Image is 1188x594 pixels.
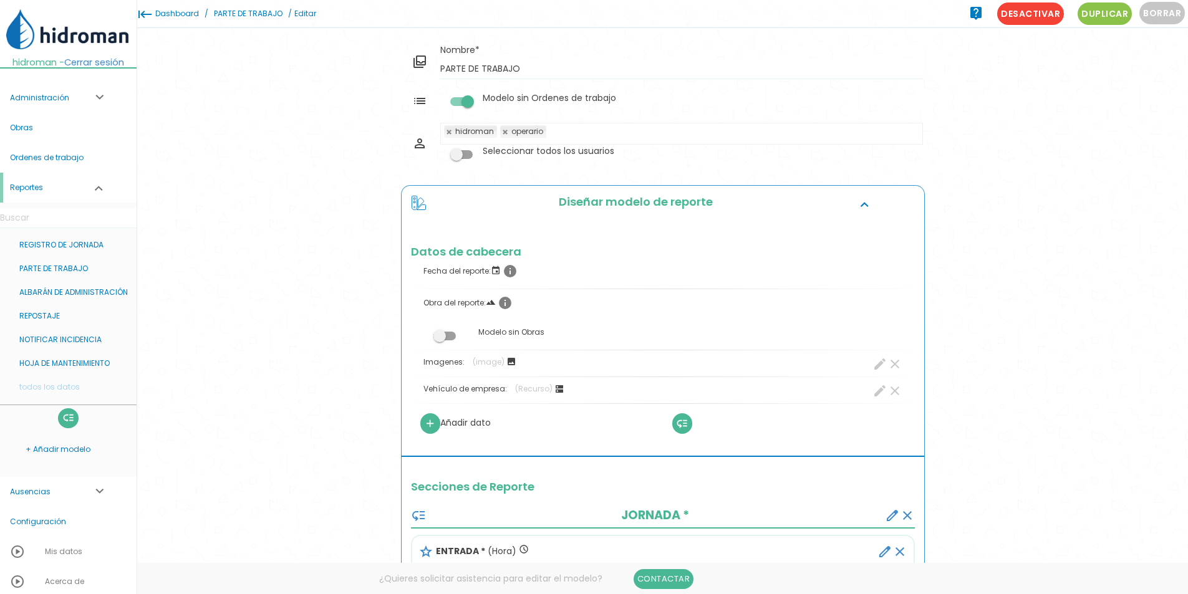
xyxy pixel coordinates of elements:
i: edit [877,544,892,559]
i: add [424,414,436,434]
a: create [872,383,887,399]
i: all_inbox [412,54,427,69]
a: clear [900,504,915,527]
img: itcons-logo [6,9,131,52]
label: Modelo sin Obras [411,320,915,343]
i: create [872,383,887,398]
i: dns [554,384,564,394]
a: clear [892,542,907,560]
span: (Recurso) [515,383,553,394]
h2: Datos de cabecera [402,246,924,258]
header: JORNADA * [411,504,915,529]
a: clear [887,383,902,399]
i: live_help [968,1,983,26]
a: low_priority [411,504,426,527]
a: star [418,545,433,557]
div: operario [511,127,543,135]
span: Editar [294,8,316,19]
i: image [506,357,516,366]
span: Vehículo de empresa: [423,383,507,394]
h2: Diseñar modelo de reporte [426,196,845,212]
i: info [503,264,518,279]
i: clear [887,383,902,398]
a: clear [887,357,902,372]
i: low_priority [62,408,74,428]
a: create [885,504,900,527]
i: landscape [486,297,496,307]
a: add [420,413,440,433]
button: Borrar [1139,2,1185,24]
i: create [885,508,900,523]
a: live_help [963,1,988,26]
label: Obra del reporte: [411,289,915,317]
label: Seleccionar todos los usuarios [483,145,614,157]
i: clear [900,508,915,523]
span: Imagenes: [423,357,465,367]
div: hidroman [455,127,494,135]
a: low_priority [58,408,78,428]
span: (Hora) [488,545,516,557]
i: expand_more [92,477,107,507]
span: (image) [473,357,505,367]
i: keyboard_tab [137,1,152,28]
a: edit [877,542,892,560]
i: play_circle [10,537,25,567]
span: Desactivar [997,2,1064,25]
i: event [491,266,501,275]
i: access_time [519,544,529,554]
i: person [412,136,427,151]
i: expand_more [854,196,874,212]
label: Fecha del reporte: [411,257,915,285]
i: low_priority [411,508,426,523]
i: list [412,93,427,108]
i: clear [892,544,907,559]
div: ¿Quieres solicitar asistencia para editar el modelo? [137,563,935,594]
a: Contactar [634,569,694,589]
i: expand_more [92,83,107,113]
i: low_priority [676,414,688,434]
i: info [498,295,513,310]
span: Duplicar [1078,2,1132,25]
a: + Añadir modelo [6,434,130,464]
div: Añadir dato [411,413,663,433]
h2: Secciones de Reporte [411,481,915,493]
label: Nombre [440,44,480,56]
label: Modelo sin Ordenes de trabajo [483,92,616,104]
span: ENTRADA * [436,545,485,557]
a: Cerrar sesión [64,56,124,69]
a: create [872,357,887,372]
a: low_priority [672,413,692,433]
i: expand_more [92,173,107,203]
i: star [418,544,433,559]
